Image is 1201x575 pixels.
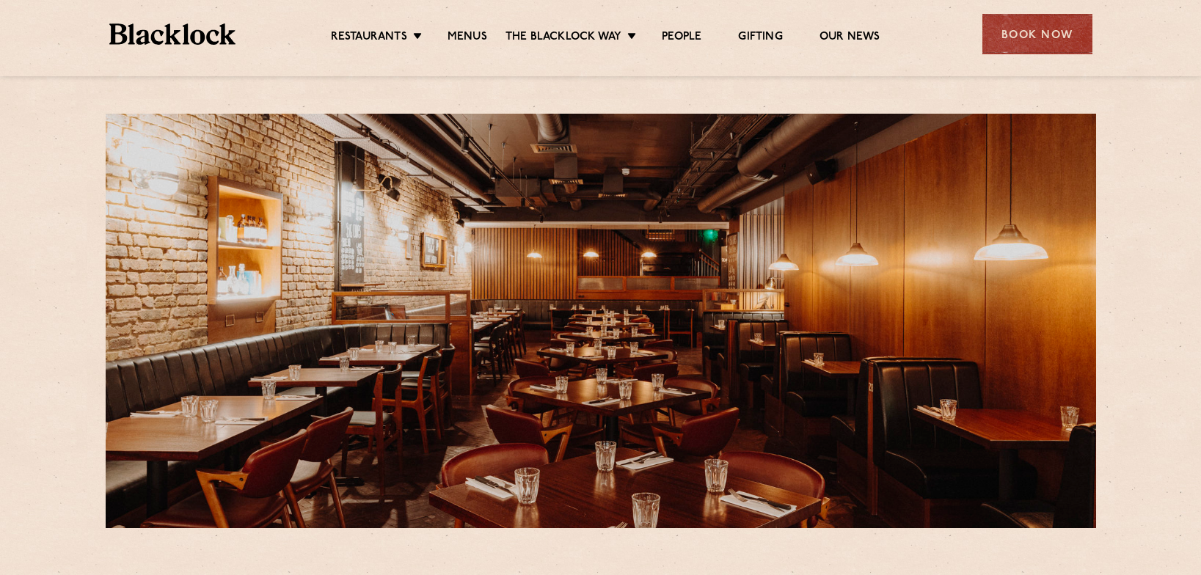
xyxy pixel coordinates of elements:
a: Our News [819,30,880,46]
img: BL_Textured_Logo-footer-cropped.svg [109,23,236,45]
div: Book Now [982,14,1092,54]
a: People [662,30,701,46]
a: Menus [448,30,487,46]
a: Restaurants [331,30,407,46]
a: The Blacklock Way [505,30,621,46]
a: Gifting [738,30,782,46]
